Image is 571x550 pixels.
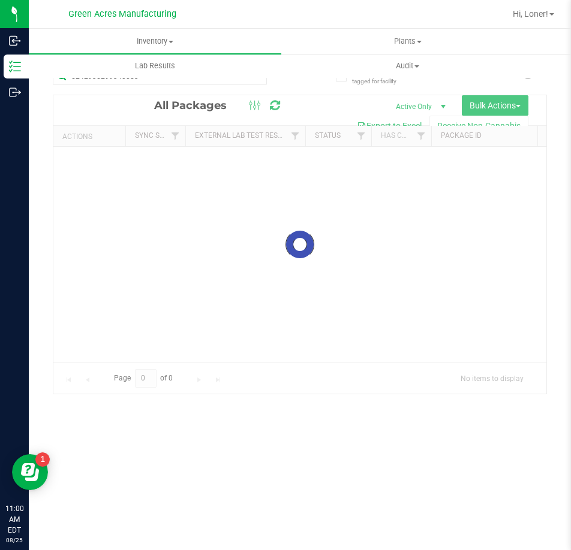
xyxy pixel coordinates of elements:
[513,9,548,19] span: Hi, Loner!
[282,36,533,47] span: Plants
[119,61,191,71] span: Lab Results
[68,9,176,19] span: Green Acres Manufacturing
[5,536,23,545] p: 08/25
[29,36,281,47] span: Inventory
[9,35,21,47] inline-svg: Inbound
[9,86,21,98] inline-svg: Outbound
[281,53,534,78] a: Audit
[29,29,281,54] a: Inventory
[35,452,50,467] iframe: Resource center unread badge
[281,29,534,54] a: Plants
[12,454,48,490] iframe: Resource center
[282,61,533,71] span: Audit
[9,61,21,72] inline-svg: Inventory
[29,53,281,78] a: Lab Results
[5,503,23,536] p: 11:00 AM EDT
